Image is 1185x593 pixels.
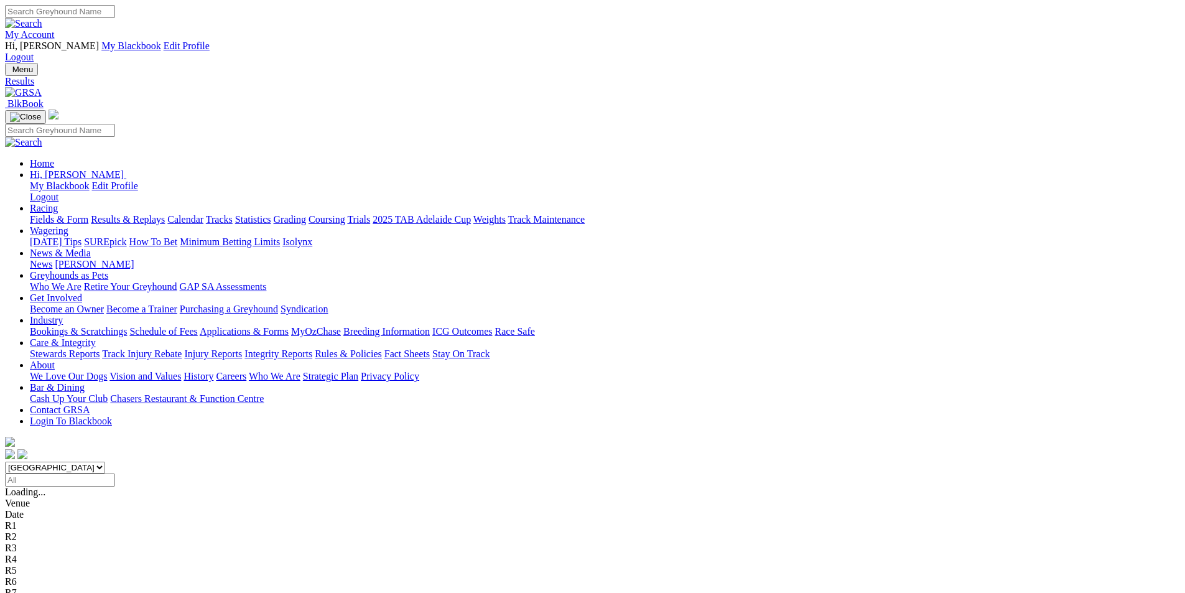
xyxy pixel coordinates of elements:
button: Toggle navigation [5,63,38,76]
div: Bar & Dining [30,393,1180,404]
a: Trials [347,214,370,225]
img: Search [5,137,42,148]
img: GRSA [5,87,42,98]
span: Hi, [PERSON_NAME] [5,40,99,51]
a: Wagering [30,225,68,236]
a: Login To Blackbook [30,416,112,426]
div: Industry [30,326,1180,337]
a: We Love Our Dogs [30,371,107,381]
div: R5 [5,565,1180,576]
a: Track Maintenance [508,214,585,225]
a: Become an Owner [30,304,104,314]
div: My Account [5,40,1180,63]
a: Care & Integrity [30,337,96,348]
span: Hi, [PERSON_NAME] [30,169,124,180]
a: Who We Are [30,281,81,292]
div: R4 [5,554,1180,565]
img: twitter.svg [17,449,27,459]
div: R1 [5,520,1180,531]
a: Purchasing a Greyhound [180,304,278,314]
a: MyOzChase [291,326,341,337]
a: Edit Profile [164,40,210,51]
a: Fields & Form [30,214,88,225]
input: Select date [5,474,115,487]
a: Logout [5,52,34,62]
div: Get Involved [30,304,1180,315]
a: SUREpick [84,236,126,247]
div: R3 [5,543,1180,554]
a: Fact Sheets [384,348,430,359]
a: News [30,259,52,269]
a: [DATE] Tips [30,236,81,247]
span: Menu [12,65,33,74]
div: Racing [30,214,1180,225]
div: R2 [5,531,1180,543]
a: [PERSON_NAME] [55,259,134,269]
a: Careers [216,371,246,381]
a: 2025 TAB Adelaide Cup [373,214,471,225]
a: Cash Up Your Club [30,393,108,404]
a: Hi, [PERSON_NAME] [30,169,126,180]
a: Strategic Plan [303,371,358,381]
div: Care & Integrity [30,348,1180,360]
input: Search [5,124,115,137]
a: Integrity Reports [244,348,312,359]
a: Logout [30,192,58,202]
a: My Account [5,29,55,40]
a: Home [30,158,54,169]
a: Privacy Policy [361,371,419,381]
a: History [184,371,213,381]
button: Toggle navigation [5,110,46,124]
a: Industry [30,315,63,325]
a: Weights [473,214,506,225]
a: Greyhounds as Pets [30,270,108,281]
a: Schedule of Fees [129,326,197,337]
a: Get Involved [30,292,82,303]
img: logo-grsa-white.png [5,437,15,447]
a: Syndication [281,304,328,314]
span: Loading... [5,487,45,497]
a: Racing [30,203,58,213]
img: Search [5,18,42,29]
a: Stay On Track [432,348,490,359]
div: Greyhounds as Pets [30,281,1180,292]
div: Hi, [PERSON_NAME] [30,180,1180,203]
a: Bookings & Scratchings [30,326,127,337]
a: Results [5,76,1180,87]
img: facebook.svg [5,449,15,459]
div: Venue [5,498,1180,509]
div: About [30,371,1180,382]
a: Bar & Dining [30,382,85,393]
a: Minimum Betting Limits [180,236,280,247]
a: Vision and Values [109,371,181,381]
a: News & Media [30,248,91,258]
a: Calendar [167,214,203,225]
a: Injury Reports [184,348,242,359]
a: Applications & Forms [200,326,289,337]
a: My Blackbook [30,180,90,191]
a: Tracks [206,214,233,225]
a: Edit Profile [92,180,138,191]
a: Who We Are [249,371,300,381]
a: Statistics [235,214,271,225]
a: Retire Your Greyhound [84,281,177,292]
a: Breeding Information [343,326,430,337]
div: Date [5,509,1180,520]
a: Stewards Reports [30,348,100,359]
a: My Blackbook [101,40,161,51]
a: Results & Replays [91,214,165,225]
a: Track Injury Rebate [102,348,182,359]
span: BlkBook [7,98,44,109]
img: Close [10,112,41,122]
a: About [30,360,55,370]
a: Coursing [309,214,345,225]
a: BlkBook [5,98,44,109]
div: R6 [5,576,1180,587]
div: Wagering [30,236,1180,248]
div: News & Media [30,259,1180,270]
a: Become a Trainer [106,304,177,314]
a: GAP SA Assessments [180,281,267,292]
input: Search [5,5,115,18]
a: Grading [274,214,306,225]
